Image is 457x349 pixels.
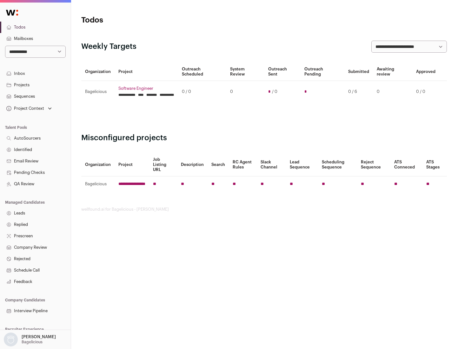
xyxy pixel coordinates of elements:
[81,63,115,81] th: Organization
[208,153,229,176] th: Search
[81,133,447,143] h2: Misconfigured projects
[318,153,357,176] th: Scheduling Sequence
[81,176,115,192] td: Bagelicious
[5,104,53,113] button: Open dropdown
[22,339,43,345] p: Bagelicious
[412,63,439,81] th: Approved
[81,81,115,103] td: Bagelicious
[373,81,412,103] td: 0
[412,81,439,103] td: 0 / 0
[177,153,208,176] th: Description
[81,153,115,176] th: Organization
[286,153,318,176] th: Lead Sequence
[264,63,301,81] th: Outreach Sent
[81,207,447,212] footer: wellfound:ai for Bagelicious - [PERSON_NAME]
[178,63,226,81] th: Outreach Scheduled
[357,153,391,176] th: Reject Sequence
[115,63,178,81] th: Project
[373,63,412,81] th: Awaiting review
[3,6,22,19] img: Wellfound
[390,153,422,176] th: ATS Conneced
[301,63,344,81] th: Outreach Pending
[178,81,226,103] td: 0 / 0
[272,89,277,94] span: / 0
[226,81,264,103] td: 0
[3,333,57,346] button: Open dropdown
[226,63,264,81] th: System Review
[22,334,56,339] p: [PERSON_NAME]
[229,153,256,176] th: RC Agent Rules
[5,106,44,111] div: Project Context
[115,153,149,176] th: Project
[149,153,177,176] th: Job Listing URL
[81,42,136,52] h2: Weekly Targets
[422,153,447,176] th: ATS Stages
[118,86,174,91] a: Software Engineer
[344,81,373,103] td: 0 / 6
[257,153,286,176] th: Slack Channel
[344,63,373,81] th: Submitted
[81,15,203,25] h1: Todos
[4,333,18,346] img: nopic.png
